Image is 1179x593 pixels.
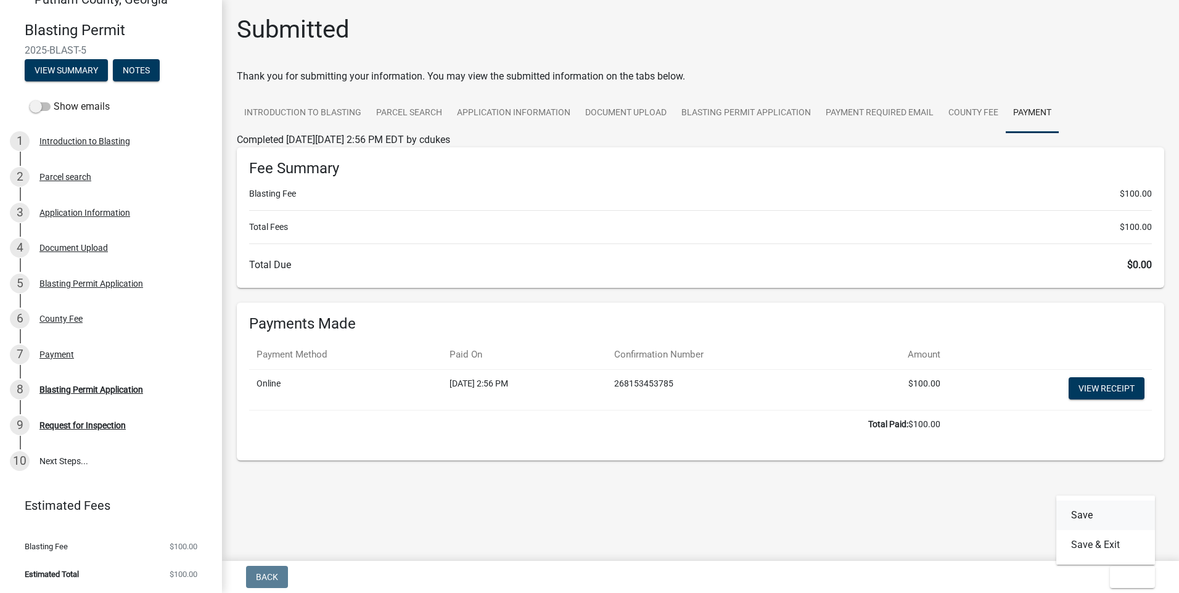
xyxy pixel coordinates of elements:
[249,187,1152,200] li: Blasting Fee
[1120,221,1152,234] span: $100.00
[39,279,143,288] div: Blasting Permit Application
[841,369,948,410] td: $100.00
[841,340,948,369] th: Amount
[442,369,607,410] td: [DATE] 2:56 PM
[1056,501,1155,530] button: Save
[10,131,30,151] div: 1
[237,69,1164,84] div: Thank you for submitting your information. You may view the submitted information on the tabs below.
[442,340,607,369] th: Paid On
[868,419,908,429] b: Total Paid:
[1056,530,1155,560] button: Save & Exit
[256,572,278,582] span: Back
[170,570,197,578] span: $100.00
[249,259,1152,271] h6: Total Due
[10,451,30,471] div: 10
[1056,496,1155,565] div: Exit
[249,315,1152,333] h6: Payments Made
[1069,377,1144,399] a: View receipt
[237,134,450,145] span: Completed [DATE][DATE] 2:56 PM EDT by cdukes
[39,350,74,359] div: Payment
[170,542,197,550] span: $100.00
[39,173,91,181] div: Parcel search
[10,493,202,518] a: Estimated Fees
[25,59,108,81] button: View Summary
[1120,572,1138,582] span: Exit
[450,94,578,133] a: Application Information
[39,137,130,145] div: Introduction to Blasting
[237,15,350,44] h1: Submitted
[10,238,30,258] div: 4
[578,94,674,133] a: Document Upload
[249,369,442,410] td: Online
[25,44,197,56] span: 2025-BLAST-5
[39,208,130,217] div: Application Information
[818,94,941,133] a: Payment Required Email
[941,94,1006,133] a: County Fee
[1120,187,1152,200] span: $100.00
[1006,94,1059,133] a: Payment
[30,99,110,114] label: Show emails
[39,243,108,252] div: Document Upload
[10,380,30,399] div: 8
[39,385,143,394] div: Blasting Permit Application
[237,94,369,133] a: Introduction to Blasting
[10,309,30,329] div: 6
[249,340,442,369] th: Payment Method
[246,566,288,588] button: Back
[369,94,450,133] a: Parcel search
[25,66,108,76] wm-modal-confirm: Summary
[25,22,212,39] h4: Blasting Permit
[10,203,30,223] div: 3
[1110,566,1155,588] button: Exit
[1127,259,1152,271] span: $0.00
[113,59,160,81] button: Notes
[39,314,83,323] div: County Fee
[10,345,30,364] div: 7
[674,94,818,133] a: Blasting Permit Application
[10,274,30,293] div: 5
[607,369,841,410] td: 268153453785
[25,570,79,578] span: Estimated Total
[10,167,30,187] div: 2
[249,221,1152,234] li: Total Fees
[10,415,30,435] div: 9
[607,340,841,369] th: Confirmation Number
[25,542,68,550] span: Blasting Fee
[113,66,160,76] wm-modal-confirm: Notes
[249,410,948,438] td: $100.00
[39,421,126,430] div: Request for Inspection
[249,160,1152,178] h6: Fee Summary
